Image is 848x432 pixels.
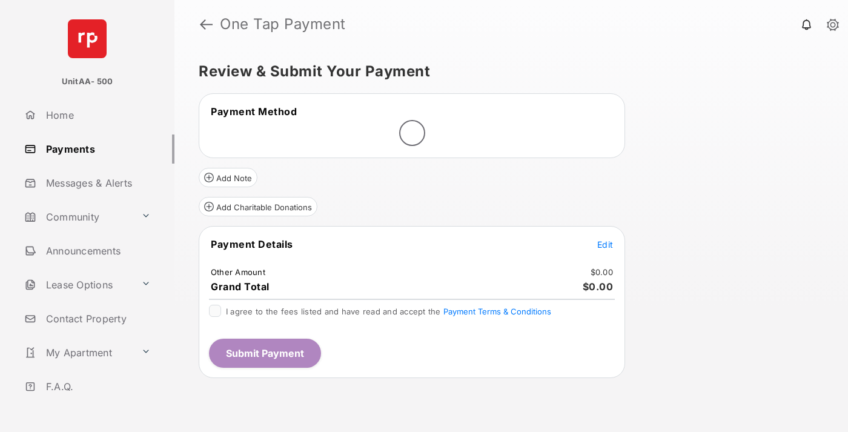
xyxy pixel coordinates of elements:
[210,267,266,277] td: Other Amount
[226,307,551,316] span: I agree to the fees listed and have read and accept the
[211,281,270,293] span: Grand Total
[19,270,136,299] a: Lease Options
[199,168,257,187] button: Add Note
[443,307,551,316] button: I agree to the fees listed and have read and accept the
[62,76,113,88] p: UnitAA- 500
[583,281,614,293] span: $0.00
[597,239,613,250] span: Edit
[220,17,346,32] strong: One Tap Payment
[209,339,321,368] button: Submit Payment
[590,267,614,277] td: $0.00
[199,197,317,216] button: Add Charitable Donations
[211,105,297,118] span: Payment Method
[19,338,136,367] a: My Apartment
[19,168,174,198] a: Messages & Alerts
[19,372,174,401] a: F.A.Q.
[19,304,174,333] a: Contact Property
[19,135,174,164] a: Payments
[19,202,136,231] a: Community
[19,101,174,130] a: Home
[68,19,107,58] img: svg+xml;base64,PHN2ZyB4bWxucz0iaHR0cDovL3d3dy53My5vcmcvMjAwMC9zdmciIHdpZHRoPSI2NCIgaGVpZ2h0PSI2NC...
[199,64,814,79] h5: Review & Submit Your Payment
[597,238,613,250] button: Edit
[19,236,174,265] a: Announcements
[211,238,293,250] span: Payment Details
